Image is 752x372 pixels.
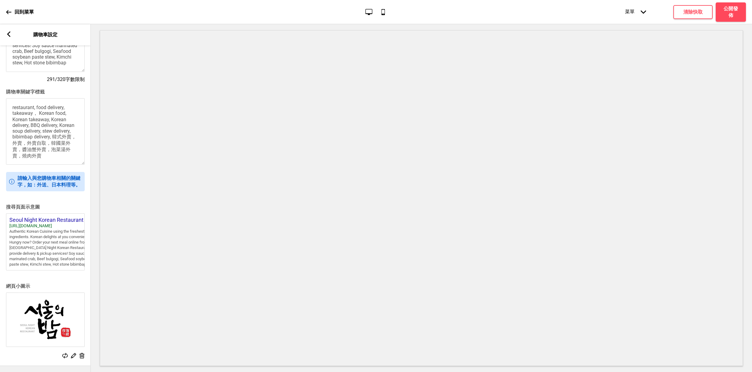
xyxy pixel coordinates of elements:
[673,5,713,19] button: 清除快取
[6,98,85,165] textarea: restaurant, food delivery, takeaway， Korean food, Korean takeaway, Korean delivery, BBQ delivery,...
[6,283,85,290] h4: 網頁小圖示
[9,229,100,267] div: Authentic Korean Cuisine using the freshest ingredients. Korean delights at you convenience. Hung...
[722,5,740,19] h4: 公開發佈
[683,9,703,15] h4: 清除快取
[716,2,746,22] button: 公開發佈
[6,4,34,20] a: 回到菜單
[33,31,57,38] p: 購物車設定
[9,223,100,229] div: [URL][DOMAIN_NAME]
[6,204,85,210] h4: 搜尋頁面示意圖
[15,9,34,15] p: 回到菜單
[6,76,85,83] h4: 291/320字數限制
[619,3,652,21] div: 菜單
[18,175,82,188] p: 請輸入與您購物車相關的關鍵字，如：外送、日本料理等。
[9,217,100,223] div: Seoul Night Korean Restaurant - …
[6,293,84,347] img: 網頁小圖示
[6,89,45,95] label: 購物車關鍵字標籤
